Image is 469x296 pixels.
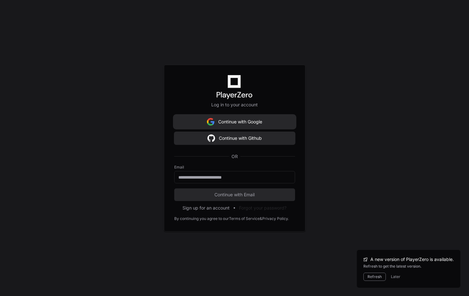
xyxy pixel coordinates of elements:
[229,216,260,221] a: Terms of Service
[174,115,295,128] button: Continue with Google
[239,205,287,211] button: Forgot your password?
[260,216,262,221] div: &
[207,132,215,145] img: Sign in with google
[174,132,295,145] button: Continue with Github
[174,216,229,221] div: By continuing you agree to our
[174,102,295,108] p: Log in to your account
[391,274,400,279] button: Later
[363,273,386,281] button: Refresh
[174,165,295,170] label: Email
[207,115,214,128] img: Sign in with google
[174,188,295,201] button: Continue with Email
[262,216,289,221] a: Privacy Policy.
[363,264,454,269] div: Refresh to get the latest version.
[370,256,454,263] span: A new version of PlayerZero is available.
[174,192,295,198] span: Continue with Email
[182,205,230,211] button: Sign up for an account
[229,153,240,160] span: OR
